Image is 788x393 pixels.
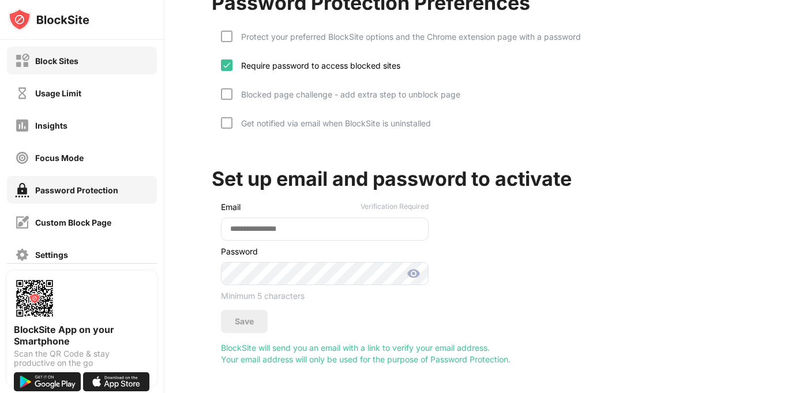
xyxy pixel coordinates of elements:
[83,372,150,391] img: download-on-the-app-store.svg
[15,151,29,165] img: focus-off.svg
[15,118,29,133] img: insights-off.svg
[35,153,84,163] div: Focus Mode
[221,246,429,256] div: Password
[232,118,431,128] div: Get notified via email when BlockSite is uninstalled
[14,324,150,347] div: BlockSite App on your Smartphone
[35,88,81,98] div: Usage Limit
[15,54,29,68] img: block-off.svg
[232,32,581,42] div: Protect your preferred BlockSite options and the Chrome extension page with a password
[15,248,29,262] img: settings-off.svg
[35,218,111,227] div: Custom Block Page
[232,89,460,99] div: Blocked page challenge - add extra step to unblock page
[35,250,68,260] div: Settings
[8,8,89,31] img: logo-blocksite.svg
[222,61,231,70] img: check.svg
[232,61,400,70] div: Require password to access blocked sites
[361,202,429,212] div: Verification Required
[221,291,429,301] div: Minimum 5 characters
[212,342,741,365] div: BlockSite will send you an email with a link to verify your email address. Your email address wil...
[221,202,241,212] div: Email
[235,317,254,326] div: Save
[35,56,78,66] div: Block Sites
[15,183,29,197] img: password-protection-on.svg
[407,267,421,280] img: show-password.svg
[14,278,55,319] img: options-page-qr-code.png
[14,372,81,391] img: get-it-on-google-play.svg
[14,349,150,368] div: Scan the QR Code & stay productive on the go
[212,167,572,190] div: Set up email and password to activate
[15,215,29,230] img: customize-block-page-off.svg
[35,185,118,195] div: Password Protection
[35,121,67,130] div: Insights
[15,86,29,100] img: time-usage-off.svg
